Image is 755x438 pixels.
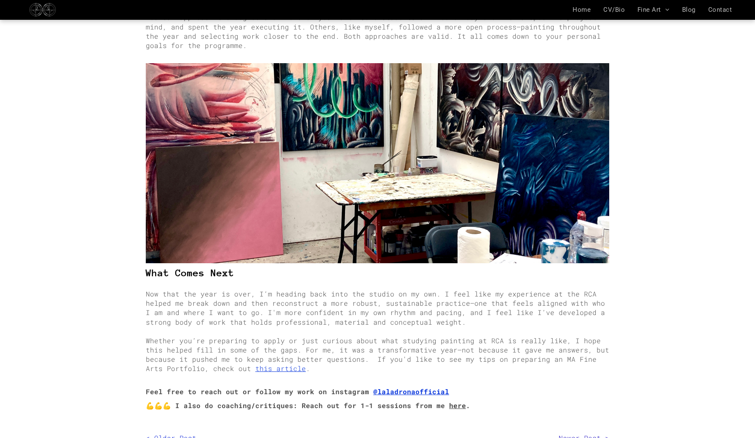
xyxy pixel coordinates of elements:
[146,336,609,373] span: Whether you’re preparing to apply or just curious about what studying painting at RCA is really l...
[306,364,310,373] span: .
[146,387,369,396] strong: Feel free to reach out or follow my work on instagram
[146,289,605,326] span: Now that the year is over, I’m heading back into the studio on my own. I feel like my experience ...
[676,6,702,13] a: Blog
[702,6,738,13] a: Contact
[449,401,466,410] a: here
[146,267,234,278] span: What Comes Next
[597,6,631,13] a: CV/Bio
[631,6,676,13] a: Fine Art
[146,13,609,49] span: You can approach the degree show however you want. Some students arrived on day one with a specif...
[466,401,470,410] strong: .
[146,63,609,264] img: Lala Drona paintings and section of painting studio at RCA
[373,387,449,396] a: @laladronaofficial
[255,364,306,373] a: this article
[146,401,445,410] strong: 💪💪💪 I also do coaching/critiques: Reach out for 1-1 sessions from me
[566,6,597,13] a: Home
